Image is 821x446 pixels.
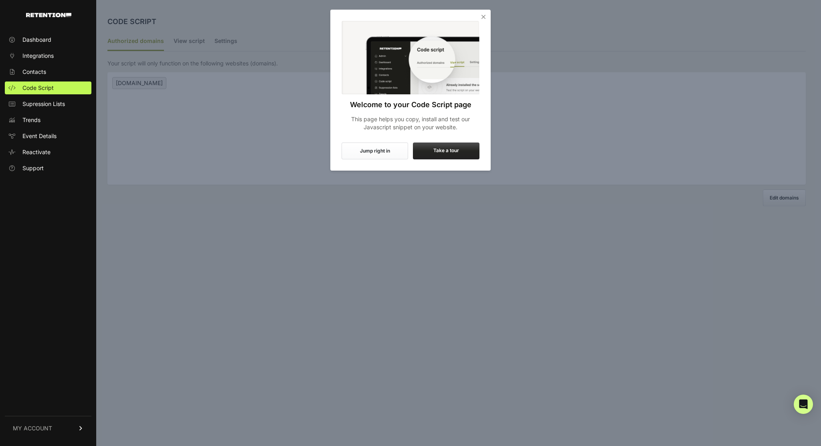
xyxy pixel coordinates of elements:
[5,416,91,440] a: MY ACCOUNT
[22,132,57,140] span: Event Details
[5,162,91,175] a: Support
[22,36,51,44] span: Dashboard
[22,148,51,156] span: Reactivate
[5,81,91,94] a: Code Script
[5,33,91,46] a: Dashboard
[5,98,91,110] a: Supression Lists
[342,115,479,131] p: This page helps you copy, install and test our Javascript snippet on your website.
[22,116,40,124] span: Trends
[342,21,479,94] img: Code Script Onboarding
[5,49,91,62] a: Integrations
[26,13,71,17] img: Retention.com
[342,99,479,110] h3: Welcome to your Code Script page
[413,143,479,159] label: Take a tour
[22,100,65,108] span: Supression Lists
[5,146,91,159] a: Reactivate
[22,164,44,172] span: Support
[22,84,54,92] span: Code Script
[794,395,813,414] div: Open Intercom Messenger
[5,130,91,143] a: Event Details
[5,114,91,126] a: Trends
[479,13,487,21] i: Close
[13,424,52,432] span: MY ACCOUNT
[22,68,46,76] span: Contacts
[342,143,408,159] button: Jump right in
[22,52,54,60] span: Integrations
[5,65,91,78] a: Contacts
